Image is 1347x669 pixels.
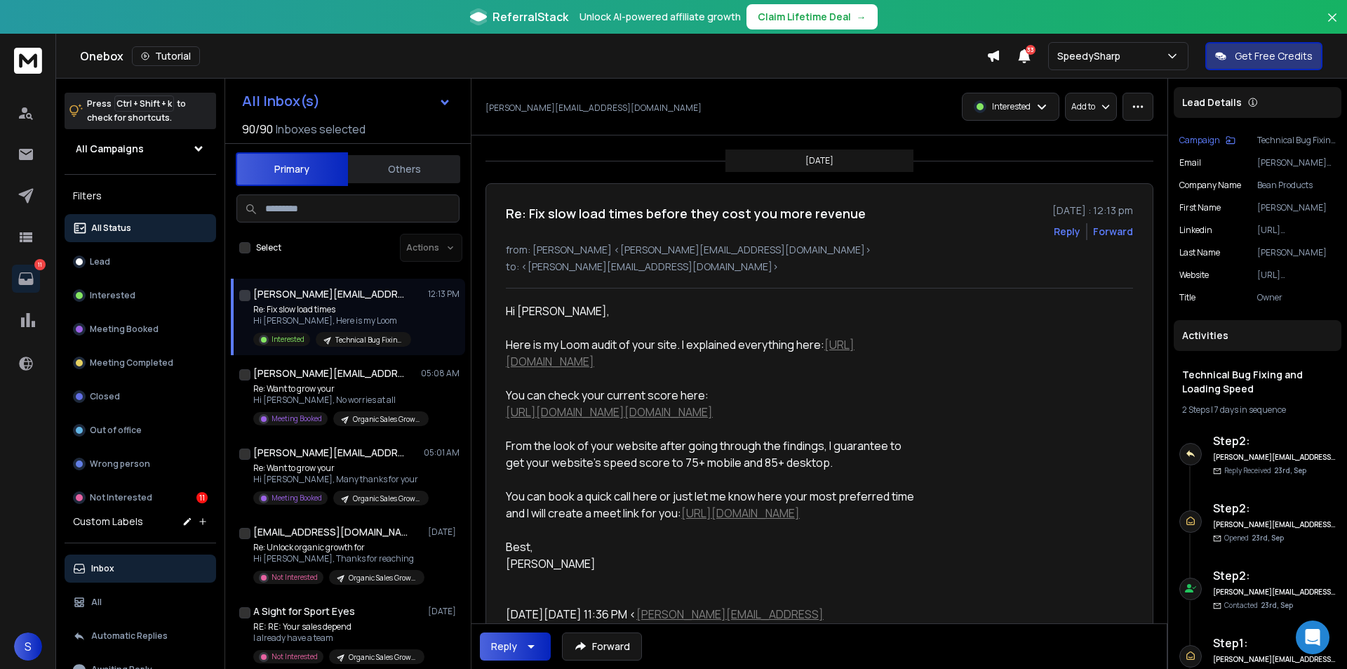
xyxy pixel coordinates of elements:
button: Tutorial [132,46,200,66]
p: Owner [1257,292,1336,303]
p: 11 [34,259,46,270]
span: 90 / 90 [242,121,273,138]
p: Meeting Booked [90,324,159,335]
button: All Inbox(s) [231,87,462,115]
p: [PERSON_NAME][EMAIL_ADDRESS][DOMAIN_NAME] [485,102,702,114]
div: You can book a quick call here or just let me know here your most preferred time and I will creat... [506,488,916,522]
p: Out of office [90,425,142,436]
a: [URL][DOMAIN_NAME][DOMAIN_NAME] [506,404,713,420]
p: Meeting Completed [90,357,173,369]
p: Not Interested [90,492,152,503]
p: [PERSON_NAME] [1257,202,1336,213]
h6: [PERSON_NAME][EMAIL_ADDRESS][DOMAIN_NAME] [1213,654,1336,665]
div: | [1182,404,1333,416]
div: You can check your current score here: [506,387,916,420]
p: Campaign [1179,135,1220,146]
p: [URL][DOMAIN_NAME][PERSON_NAME] [1257,225,1336,236]
div: Here is my Loom audit of your site. I explained everything here: [506,336,916,370]
p: Opened [1224,533,1284,543]
p: Re: Want to grow your [253,383,422,395]
p: Meeting Booked [272,413,322,424]
span: 33 [1026,45,1036,55]
p: Hi [PERSON_NAME], Here is my Loom [253,315,411,326]
p: Unlock AI-powered affiliate growth [579,10,741,24]
p: RE: RE: Your sales depend [253,621,422,632]
p: Lead [90,256,110,267]
p: All [91,597,102,608]
button: Campaign [1179,135,1235,146]
div: From the look of your website after going through the findings, I guarantee to get your website's... [506,437,916,471]
p: Re: Unlock organic growth for [253,542,422,553]
p: Interested [992,101,1031,112]
a: 11 [12,265,40,293]
h1: Technical Bug Fixing and Loading Speed [1182,368,1333,396]
p: [URL][DOMAIN_NAME] [1257,270,1336,281]
button: S [14,632,42,661]
button: Out of office [65,416,216,444]
p: Re: Want to grow your [253,463,422,474]
p: Hi [PERSON_NAME], No worries at all [253,395,422,406]
h1: [PERSON_NAME][EMAIL_ADDRESS][DOMAIN_NAME] [253,366,408,380]
div: [DATE][DATE] 11:36 PM < > wrote: [506,606,916,640]
h1: All Inbox(s) [242,94,320,108]
button: Meeting Completed [65,349,216,377]
button: Interested [65,281,216,310]
button: Not Interested11 [65,484,216,512]
span: Ctrl + Shift + k [114,95,174,112]
p: 05:01 AM [424,447,460,458]
p: Re: Fix slow load times [253,304,411,315]
h3: Filters [65,186,216,206]
button: Closed [65,383,216,411]
h6: [PERSON_NAME][EMAIL_ADDRESS][DOMAIN_NAME] [1213,452,1336,463]
p: [PERSON_NAME] [1257,247,1336,258]
h6: [PERSON_NAME][EMAIL_ADDRESS][DOMAIN_NAME] [1213,519,1336,530]
p: [DATE] [428,526,460,538]
h1: [EMAIL_ADDRESS][DOMAIN_NAME] [253,525,408,539]
p: Email [1179,157,1201,168]
p: 05:08 AM [421,368,460,379]
p: website [1179,270,1209,281]
h6: Step 2 : [1213,500,1336,517]
button: Others [348,154,460,185]
p: Interested [272,334,304,345]
p: Not Interested [272,651,318,662]
div: Onebox [80,46,986,66]
p: Organic Sales Growth [349,573,416,583]
button: Forward [562,632,642,661]
label: Select [256,242,281,253]
p: Contacted [1224,600,1293,611]
p: Closed [90,391,120,402]
h6: Step 2 : [1213,567,1336,584]
button: Meeting Booked [65,315,216,343]
p: Technical Bug Fixing and Loading Speed [1257,135,1336,146]
span: ReferralStack [492,8,568,25]
p: Company Name [1179,180,1241,191]
p: Organic Sales Growth [353,494,420,504]
a: [URL][DOMAIN_NAME] [681,505,800,521]
div: Reply [491,640,517,654]
div: Best, [506,538,916,555]
button: Claim Lifetime Deal→ [746,4,878,29]
p: Bean Products [1257,180,1336,191]
h6: Step 2 : [1213,432,1336,449]
p: Lead Details [1182,95,1242,110]
p: First Name [1179,202,1221,213]
h6: Step 1 : [1213,635,1336,651]
div: Hi [PERSON_NAME], [506,303,916,319]
p: I already have a team [253,632,422,644]
p: Organic Sales Growth [349,652,416,663]
div: [PERSON_NAME] [506,555,916,572]
p: [PERSON_NAME][EMAIL_ADDRESS][DOMAIN_NAME] [1257,157,1336,168]
span: 23rd, Sep [1252,533,1284,543]
button: Inbox [65,555,216,583]
p: 12:13 PM [428,289,460,300]
h1: All Campaigns [76,142,144,156]
p: All Status [91,223,131,234]
h6: [PERSON_NAME][EMAIL_ADDRESS][DOMAIN_NAME] [1213,587,1336,597]
p: Not Interested [272,572,318,583]
h3: Custom Labels [73,515,143,529]
span: 23rd, Sep [1261,600,1293,610]
span: → [857,10,866,24]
